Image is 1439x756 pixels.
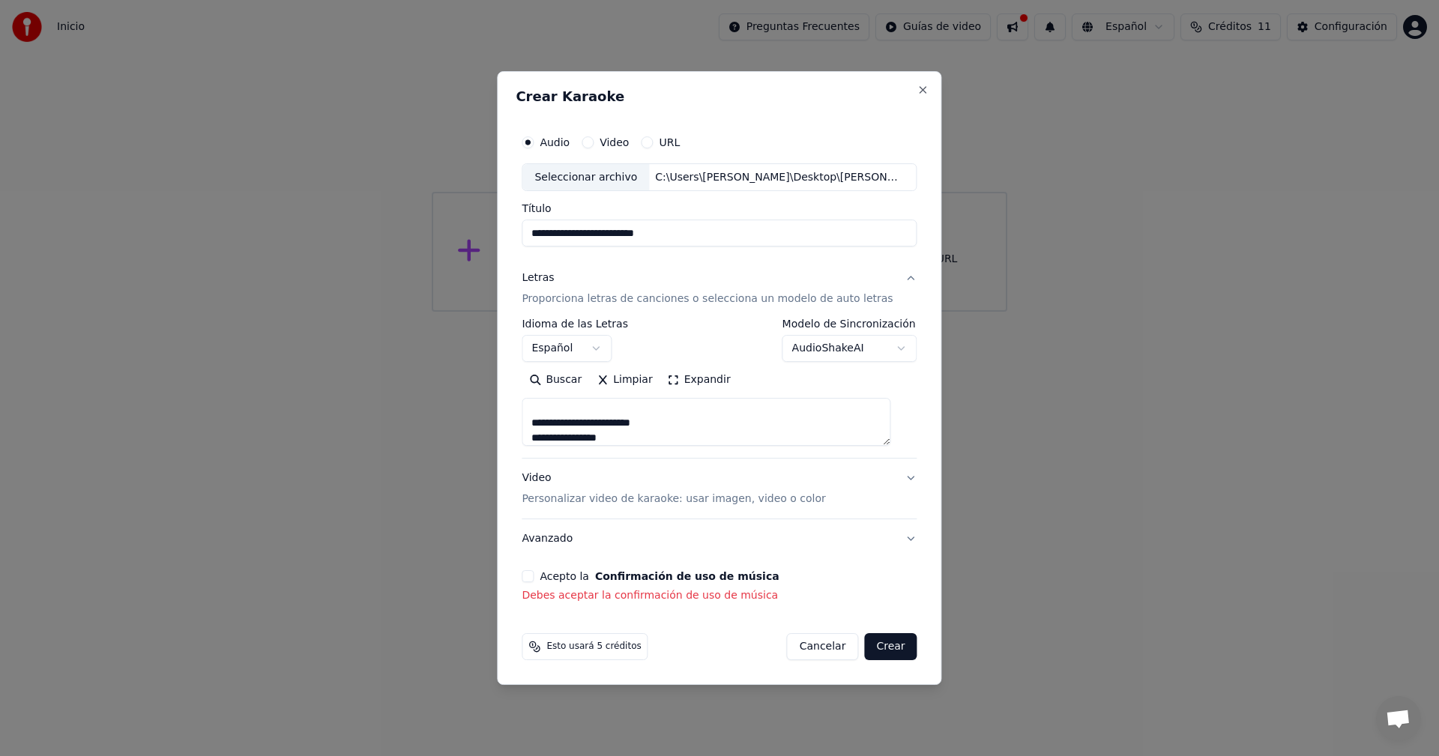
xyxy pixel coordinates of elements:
p: Debes aceptar la confirmación de uso de música [522,588,917,603]
button: Buscar [522,369,589,393]
label: Modelo de Sincronización [782,319,917,330]
h2: Crear Karaoke [516,90,923,103]
button: Expandir [660,369,738,393]
label: Título [522,204,917,214]
button: Limpiar [589,369,660,393]
div: LetrasProporciona letras de canciones o selecciona un modelo de auto letras [522,319,917,459]
button: Acepto la [595,571,779,581]
label: URL [659,137,680,148]
button: Crear [864,633,917,660]
button: Cancelar [787,633,859,660]
label: Idioma de las Letras [522,319,628,330]
label: Acepto la [540,571,779,581]
div: Seleccionar archivo [522,164,649,191]
span: Esto usará 5 créditos [546,641,641,653]
div: C:\Users\[PERSON_NAME]\Desktop\[PERSON_NAME]-PISTAS\AHORA SOY FELIZ-[PERSON_NAME].mp3 [649,170,904,185]
div: Letras [522,271,554,286]
button: LetrasProporciona letras de canciones o selecciona un modelo de auto letras [522,259,917,319]
p: Personalizar video de karaoke: usar imagen, video o color [522,492,825,506]
label: Video [600,137,629,148]
div: Video [522,471,825,507]
button: Avanzado [522,519,917,558]
label: Audio [540,137,570,148]
p: Proporciona letras de canciones o selecciona un modelo de auto letras [522,292,893,307]
button: VideoPersonalizar video de karaoke: usar imagen, video o color [522,459,917,519]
